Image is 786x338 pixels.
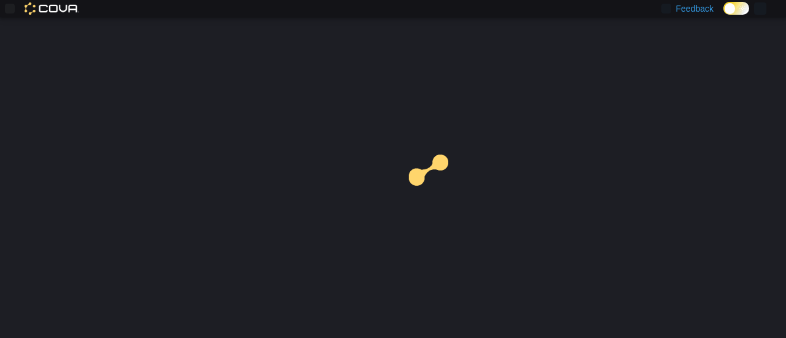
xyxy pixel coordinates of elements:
img: cova-loader [393,145,485,237]
input: Dark Mode [723,2,749,15]
span: Feedback [676,2,714,15]
img: Cova [25,2,79,15]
